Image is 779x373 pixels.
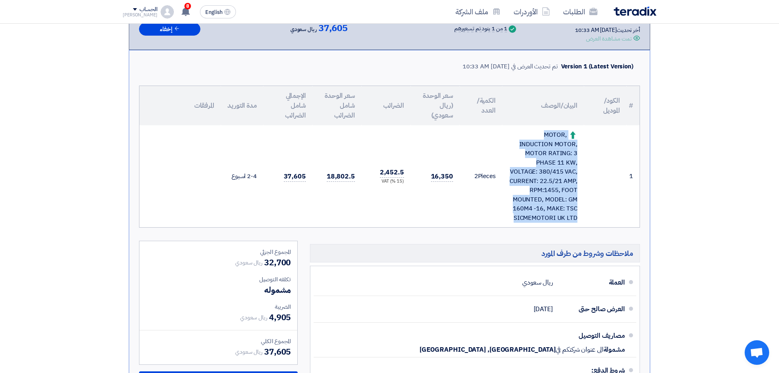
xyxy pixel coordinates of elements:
div: المجموع الجزئي [146,248,291,256]
th: سعر الوحدة (ريال سعودي) [411,86,460,125]
th: مدة التوريد [221,86,263,125]
a: الأوردرات [507,2,557,21]
a: الطلبات [557,2,604,21]
button: English [200,5,236,18]
span: مشموله [264,284,291,296]
a: ملف الشركة [449,2,507,21]
div: تكلفه التوصيل [146,275,291,284]
th: الإجمالي شامل الضرائب [263,86,312,125]
span: 37,605 [264,346,291,358]
th: سعر الوحدة شامل الضرائب [312,86,361,125]
span: ريال سعودي [290,25,317,34]
span: مشمولة [604,346,625,354]
th: الكمية/العدد [460,86,502,125]
span: [DATE] [534,305,553,313]
span: ريال سعودي [235,258,263,267]
th: البيان/الوصف [502,86,584,125]
td: 2-4 اسبوع [221,125,263,227]
th: الضرائب [361,86,411,125]
span: ريال سعودي [240,313,267,322]
td: Pieces [460,125,502,227]
span: 8 [184,3,191,9]
span: 4,905 [269,311,291,323]
div: تم تحديث العرض في [DATE] 10:33 AM [462,62,558,71]
img: Teradix logo [614,7,656,16]
div: (15 %) VAT [368,178,404,185]
th: # [626,86,640,125]
th: المرفقات [139,86,221,125]
div: أخر تحديث [DATE] 10:33 AM [575,26,640,34]
th: الكود/الموديل [584,86,626,125]
td: 1 [626,125,640,227]
div: Version 1 (Latest Version) [561,62,633,71]
img: profile_test.png [161,5,174,18]
div: [PERSON_NAME] [123,13,157,17]
span: الى عنوان شركتكم في [556,346,603,354]
button: إخفاء [139,23,200,36]
h5: ملاحظات وشروط من طرف المورد [310,244,640,262]
span: 2,452.5 [380,167,404,178]
div: العرض صالح حتى [559,299,625,319]
span: 37,605 [319,23,348,33]
span: 16,350 [431,172,453,182]
div: العملة [559,273,625,292]
div: تمت مشاهدة العرض [586,34,632,43]
span: 18,802.5 [327,172,355,182]
span: ريال سعودي [235,348,263,356]
div: ريال سعودي [522,275,553,290]
div: 1 من 1 بنود تم تسعيرهم [454,26,507,32]
span: English [205,9,222,15]
div: المجموع الكلي [146,337,291,346]
div: MOTOR, INDUCTION MOTOR, MOTOR RATING: 3 PHASE 11 KW, VOLTAGE: 380/415 VAC, CURRENT: 22.5/21 AMP, ... [509,130,577,222]
span: [GEOGRAPHIC_DATA], [GEOGRAPHIC_DATA] [420,346,556,354]
div: الحساب [139,6,157,13]
div: Open chat [745,340,769,365]
span: 32,700 [264,256,291,269]
span: 37,605 [284,172,306,182]
span: 2 [474,172,478,181]
div: مصاريف التوصيل [559,326,625,346]
div: الضريبة [146,303,291,311]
